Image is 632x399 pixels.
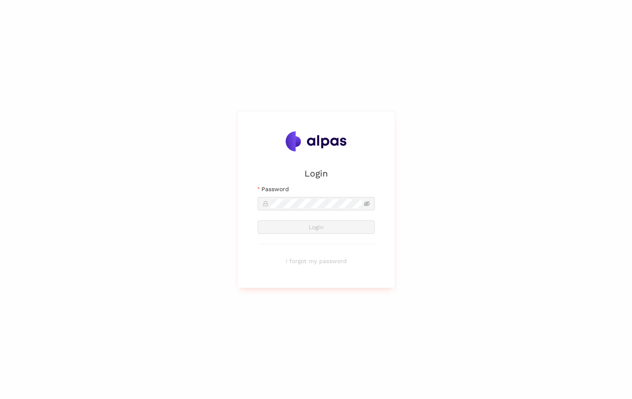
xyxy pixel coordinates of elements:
button: I forgot my password [258,254,375,268]
img: Alpas.ai Logo [286,131,347,151]
label: Password [258,184,289,194]
span: eye-invisible [364,201,370,207]
button: Login [258,220,375,234]
span: lock [263,201,269,207]
input: Password [270,199,362,208]
h2: Login [258,166,375,180]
